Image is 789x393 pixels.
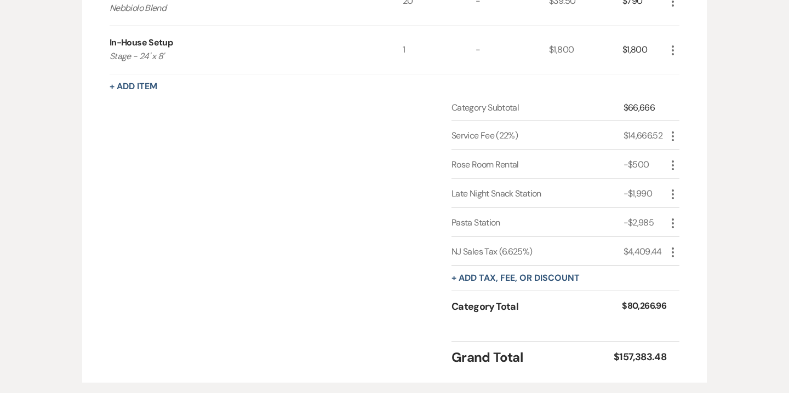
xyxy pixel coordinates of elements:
[624,216,666,229] div: -$2,985
[110,82,157,91] button: + Add Item
[451,245,624,258] div: NJ Sales Tax (6.625%)
[622,26,666,74] div: $1,800
[624,187,666,200] div: -$1,990
[614,350,666,365] div: $157,383.48
[451,299,622,314] div: Category Total
[451,216,624,229] div: Pasta Station
[451,348,614,367] div: Grand Total
[110,36,173,49] div: In-House Setup
[403,26,476,74] div: 1
[624,101,666,114] div: $66,666
[451,129,624,142] div: Service Fee (22%)
[110,1,373,15] p: Nebbiolo Blend
[451,101,624,114] div: Category Subtotal
[476,26,549,74] div: -
[622,299,666,314] div: $80,266.96
[110,49,373,63] p: Stage - 24' x 8'
[549,26,622,74] div: $1,800
[624,158,666,171] div: -$500
[451,274,580,282] button: + Add tax, fee, or discount
[451,187,624,200] div: Late Night Snack Station
[624,129,666,142] div: $14,666.52
[451,158,624,171] div: Rose Room Rental
[624,245,666,258] div: $4,409.44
